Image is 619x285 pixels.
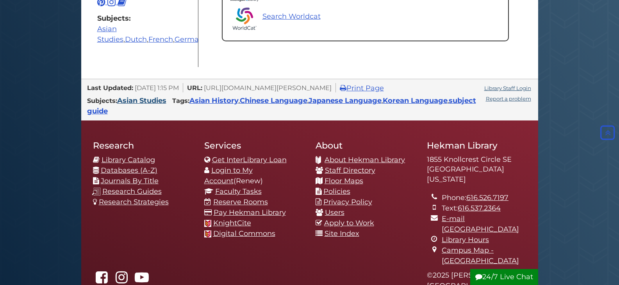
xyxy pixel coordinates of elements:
p: Search Worldcat [262,11,321,22]
span: URL: [187,84,202,92]
a: Digital Commons [213,229,275,238]
span: Tags: [172,97,189,104]
li: Text: [442,203,526,214]
a: Print Page [340,84,384,92]
span: , , , , [87,99,476,115]
h2: About [316,140,415,151]
a: Users [325,208,344,217]
a: Campus Map - [GEOGRAPHIC_DATA] [442,246,519,265]
a: 616.526.7197 [466,193,508,202]
a: Get InterLibrary Loan [212,156,287,164]
a: Back to Top [598,128,617,137]
address: 1855 Knollcrest Circle SE [GEOGRAPHIC_DATA][US_STATE] [427,155,526,185]
a: subject guide [87,96,476,115]
a: Hekman Library on YouTube [133,276,151,284]
a: Site Index [325,229,359,238]
a: Report a problem [486,96,531,102]
a: KnightCite [213,219,251,227]
a: E-mail [GEOGRAPHIC_DATA] [442,214,519,234]
a: Faculty Tasks [215,187,262,196]
strong: Subjects: [97,13,187,24]
h2: Hekman Library [427,140,526,151]
a: Research Guides [102,187,162,196]
a: Staff Directory [325,166,375,175]
a: About Hekman Library [325,156,405,164]
a: Databases (A-Z) [101,166,157,175]
h2: Research [93,140,193,151]
a: Library Catalog [102,156,155,164]
a: hekmanlibrary on Instagram [113,276,131,284]
a: Asian Studies [97,25,123,44]
li: (Renew) [204,165,304,186]
a: Apply to Work [324,219,374,227]
a: Policies [323,187,350,196]
a: German [175,35,203,44]
a: Reserve Rooms [213,198,268,206]
a: Library Staff Login [484,85,531,91]
a: Asian History [189,96,239,105]
h2: Services [204,140,304,151]
a: French [148,35,173,44]
a: Journals By Title [101,177,159,185]
img: Worldcat [230,5,259,33]
a: Pay Hekman Library [214,208,286,217]
a: 616.537.2364 [458,204,501,212]
span: Last Updated: [87,84,133,92]
a: Chinese Language [240,96,307,105]
a: Hekman Library on Facebook [93,276,111,284]
a: Asian Studies [117,96,166,105]
li: Phone: [442,193,526,203]
a: Library Hours [442,235,489,244]
a: Japanese Language [309,96,382,105]
button: 24/7 Live Chat [470,269,538,285]
a: Search Worldcat [230,5,500,33]
span: [URL][DOMAIN_NAME][PERSON_NAME] [204,84,332,92]
a: Privacy Policy [323,198,372,206]
div: , , , , , [97,13,187,45]
a: Login to My Account [204,166,253,185]
span: Subjects: [87,97,117,104]
a: Floor Maps [325,177,363,185]
a: Research Strategies [99,198,169,206]
a: Dutch [125,35,147,44]
i: Print Page [340,85,346,92]
img: Calvin favicon logo [204,230,211,237]
img: Calvin favicon logo [204,220,211,227]
span: [DATE] 1:15 PM [135,84,179,92]
a: Korean Language [383,96,448,105]
img: research-guides-icon-white_37x37.png [92,188,100,196]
